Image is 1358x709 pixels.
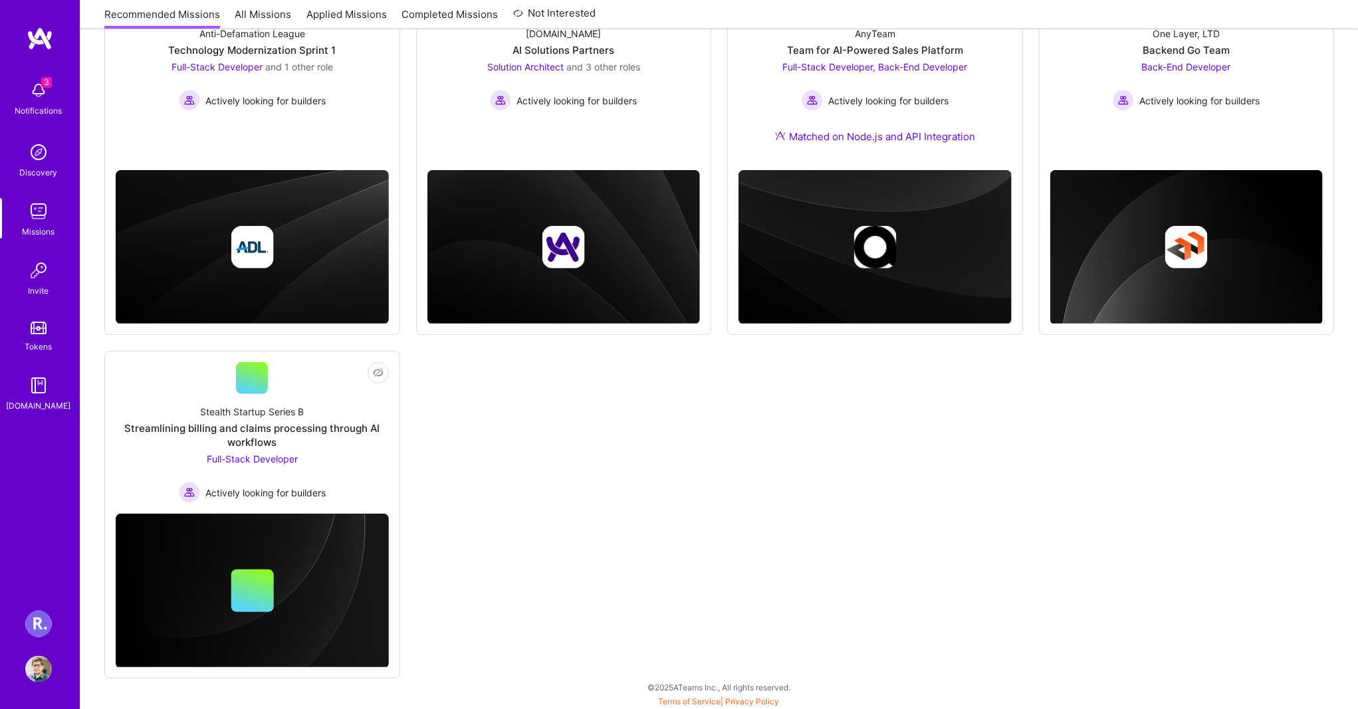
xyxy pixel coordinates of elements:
[1153,27,1220,41] div: One Layer, LTD
[512,43,614,57] div: AI Solutions Partners
[80,670,1358,704] div: © 2025 ATeams Inc., All rights reserved.
[1142,61,1231,72] span: Back-End Developer
[306,7,387,29] a: Applied Missions
[1050,170,1323,325] img: cover
[490,90,511,111] img: Actively looking for builders
[179,90,200,111] img: Actively looking for builders
[855,27,895,41] div: AnyTeam
[231,226,273,268] img: Company logo
[116,362,389,503] a: Stealth Startup Series BStreamlining billing and claims processing through AI workflowsFull-Stack...
[116,421,389,449] div: Streamlining billing and claims processing through AI workflows
[179,482,200,503] img: Actively looking for builders
[487,61,564,72] span: Solution Architect
[828,94,949,108] span: Actively looking for builders
[20,165,58,179] div: Discovery
[1143,43,1230,57] div: Backend Go Team
[738,170,1012,324] img: cover
[25,257,52,284] img: Invite
[207,453,298,464] span: Full-Stack Developer
[31,322,47,334] img: tokens
[25,77,52,104] img: bell
[526,27,601,41] div: [DOMAIN_NAME]
[15,104,62,118] div: Notifications
[25,340,53,354] div: Tokens
[373,367,384,378] i: icon EyeClosed
[542,226,585,268] img: Company logo
[1139,94,1260,108] span: Actively looking for builders
[25,198,52,225] img: teamwork
[41,77,52,88] span: 3
[25,611,52,637] img: Roger Healthcare: Team for Clinical Intake Platform
[200,405,304,419] div: Stealth Startup Series B
[726,696,780,706] a: Privacy Policy
[402,7,499,29] a: Completed Missions
[265,61,333,72] span: and 1 other role
[104,7,220,29] a: Recommended Missions
[775,130,975,144] div: Matched on Node.js and API Integration
[659,696,780,706] span: |
[513,5,596,29] a: Not Interested
[25,656,52,682] img: User Avatar
[775,130,786,141] img: Ateam Purple Icon
[787,43,963,57] div: Team for AI-Powered Sales Platform
[25,139,52,165] img: discovery
[1165,226,1208,268] img: Company logo
[7,399,71,413] div: [DOMAIN_NAME]
[168,43,336,57] div: Technology Modernization Sprint 1
[22,611,55,637] a: Roger Healthcare: Team for Clinical Intake Platform
[853,226,896,268] img: Company logo
[782,61,967,72] span: Full-Stack Developer, Back-End Developer
[427,170,701,324] img: cover
[25,372,52,399] img: guide book
[22,656,55,682] a: User Avatar
[802,90,823,111] img: Actively looking for builders
[1113,90,1134,111] img: Actively looking for builders
[199,27,305,41] div: Anti-Defamation League
[205,94,326,108] span: Actively looking for builders
[27,27,53,51] img: logo
[116,514,389,668] img: cover
[116,170,389,324] img: cover
[171,61,263,72] span: Full-Stack Developer
[566,61,640,72] span: and 3 other roles
[235,7,292,29] a: All Missions
[205,486,326,500] span: Actively looking for builders
[23,225,55,239] div: Missions
[659,696,721,706] a: Terms of Service
[516,94,637,108] span: Actively looking for builders
[29,284,49,298] div: Invite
